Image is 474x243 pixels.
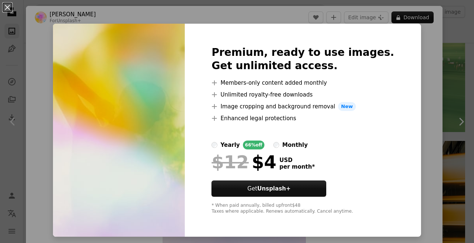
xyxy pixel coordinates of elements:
[211,180,326,197] button: GetUnsplash+
[211,203,394,215] div: * When paid annually, billed upfront $48 Taxes where applicable. Renews automatically. Cancel any...
[211,142,217,148] input: yearly66%off
[257,185,291,192] strong: Unsplash+
[211,90,394,99] li: Unlimited royalty-free downloads
[279,163,315,170] span: per month *
[211,114,394,123] li: Enhanced legal protections
[220,141,240,149] div: yearly
[338,102,356,111] span: New
[273,142,279,148] input: monthly
[279,157,315,163] span: USD
[53,24,185,237] img: premium_photo-1756395243072-f82ec0a726e9
[243,141,265,149] div: 66% off
[211,102,394,111] li: Image cropping and background removal
[211,46,394,72] h2: Premium, ready to use images. Get unlimited access.
[211,152,248,172] span: $12
[211,152,276,172] div: $4
[282,141,308,149] div: monthly
[211,78,394,87] li: Members-only content added monthly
